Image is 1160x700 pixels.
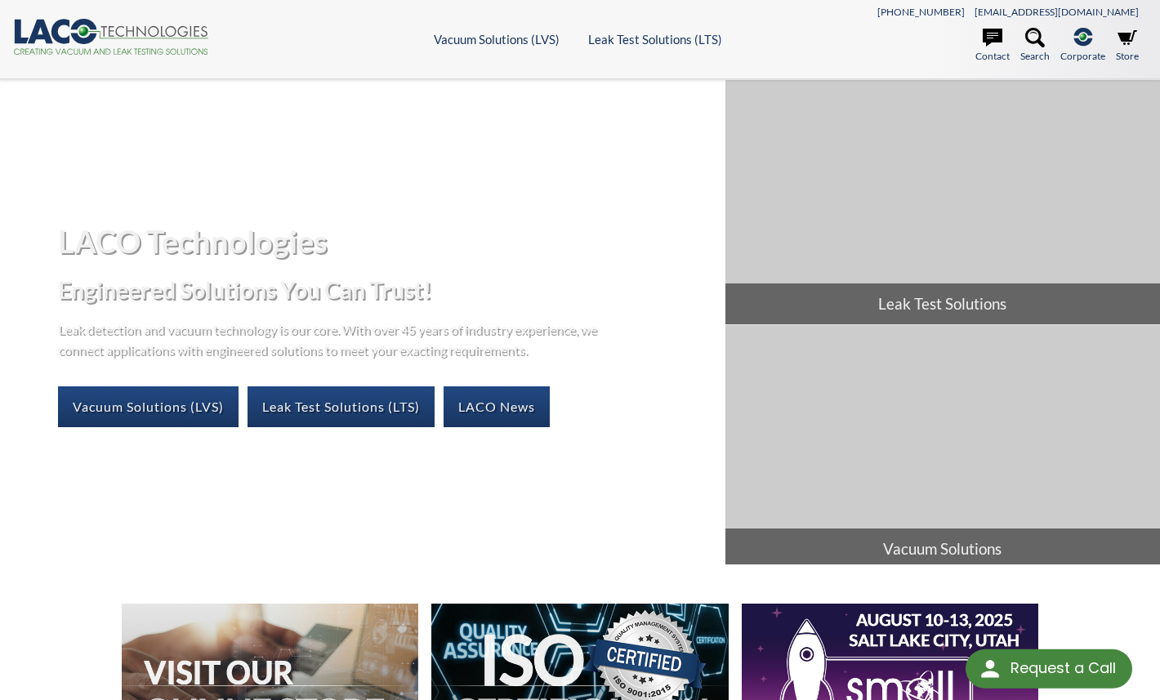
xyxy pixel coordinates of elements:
[58,386,239,427] a: Vacuum Solutions (LVS)
[1020,28,1050,64] a: Search
[248,386,435,427] a: Leak Test Solutions (LTS)
[444,386,550,427] a: LACO News
[966,649,1132,689] div: Request a Call
[1011,649,1116,687] div: Request a Call
[1116,28,1139,64] a: Store
[58,221,712,261] h1: LACO Technologies
[975,6,1139,18] a: [EMAIL_ADDRESS][DOMAIN_NAME]
[434,32,560,47] a: Vacuum Solutions (LVS)
[877,6,965,18] a: [PHONE_NUMBER]
[977,656,1003,682] img: round button
[1060,48,1105,64] span: Corporate
[58,319,605,360] p: Leak detection and vacuum technology is our core. With over 45 years of industry experience, we c...
[58,275,712,305] h2: Engineered Solutions You Can Trust!
[975,28,1010,64] a: Contact
[588,32,722,47] a: Leak Test Solutions (LTS)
